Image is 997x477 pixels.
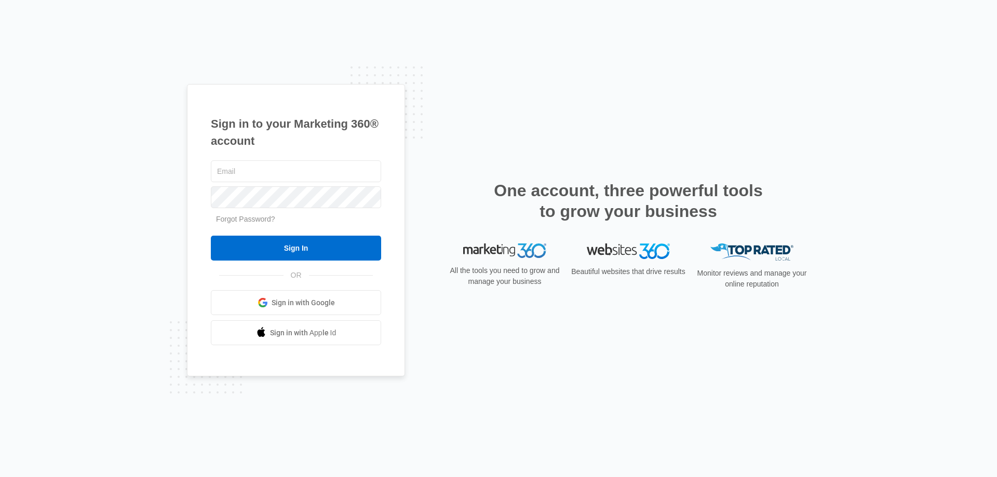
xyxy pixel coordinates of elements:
[463,243,546,258] img: Marketing 360
[211,236,381,261] input: Sign In
[710,243,793,261] img: Top Rated Local
[270,328,336,338] span: Sign in with Apple Id
[272,297,335,308] span: Sign in with Google
[587,243,670,258] img: Websites 360
[216,215,275,223] a: Forgot Password?
[211,115,381,149] h1: Sign in to your Marketing 360® account
[570,266,686,277] p: Beautiful websites that drive results
[211,160,381,182] input: Email
[211,290,381,315] a: Sign in with Google
[447,265,563,287] p: All the tools you need to grow and manage your business
[284,270,309,281] span: OR
[694,268,810,290] p: Monitor reviews and manage your online reputation
[491,180,766,222] h2: One account, three powerful tools to grow your business
[211,320,381,345] a: Sign in with Apple Id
